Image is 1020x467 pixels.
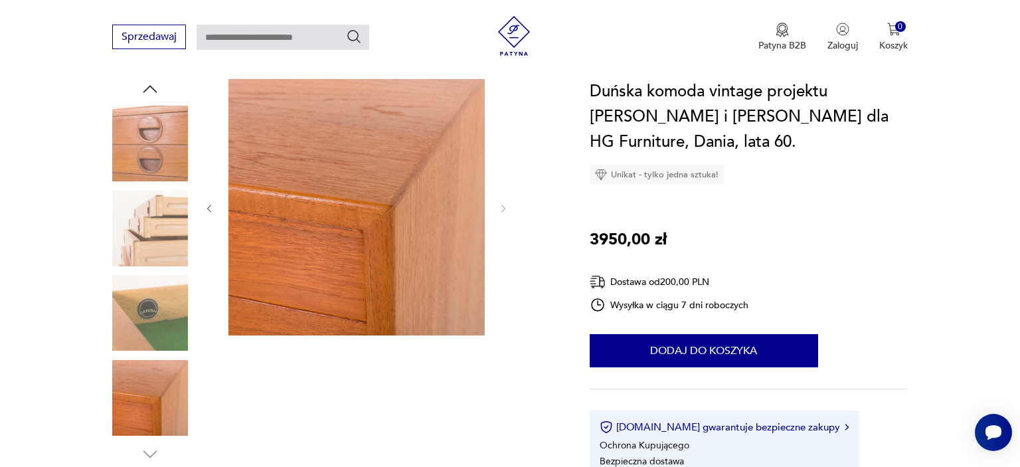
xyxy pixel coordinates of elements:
h1: Duńska komoda vintage projektu [PERSON_NAME] i [PERSON_NAME] dla HG Furniture, Dania, lata 60. [590,79,908,155]
iframe: Smartsupp widget button [975,414,1012,451]
img: Ikona koszyka [887,23,900,36]
p: Zaloguj [827,39,858,52]
img: Zdjęcie produktu Duńska komoda vintage projektu Ruda Thygesena i Johnego Sørensena dla HG Furnitu... [112,106,188,181]
div: 0 [895,21,906,33]
div: Dostawa od 200,00 PLN [590,274,749,290]
img: Zdjęcie produktu Duńska komoda vintage projektu Ruda Thygesena i Johnego Sørensena dla HG Furnitu... [112,360,188,436]
img: Zdjęcie produktu Duńska komoda vintage projektu Ruda Thygesena i Johnego Sørensena dla HG Furnitu... [228,79,485,335]
a: Ikona medaluPatyna B2B [758,23,806,52]
button: 0Koszyk [879,23,908,52]
img: Ikona dostawy [590,274,606,290]
img: Zdjęcie produktu Duńska komoda vintage projektu Ruda Thygesena i Johnego Sørensena dla HG Furnitu... [112,191,188,266]
img: Ikona certyfikatu [600,420,613,434]
div: Wysyłka w ciągu 7 dni roboczych [590,297,749,313]
img: Ikonka użytkownika [836,23,849,36]
button: Szukaj [346,29,362,45]
p: Koszyk [879,39,908,52]
button: Patyna B2B [758,23,806,52]
button: Zaloguj [827,23,858,52]
p: 3950,00 zł [590,227,667,252]
img: Ikona medalu [776,23,789,37]
img: Ikona strzałki w prawo [845,424,849,430]
img: Ikona diamentu [595,169,607,181]
li: Ochrona Kupującego [600,439,689,452]
a: Sprzedawaj [112,33,186,43]
button: [DOMAIN_NAME] gwarantuje bezpieczne zakupy [600,420,849,434]
p: Patyna B2B [758,39,806,52]
button: Sprzedawaj [112,25,186,49]
button: Dodaj do koszyka [590,334,818,367]
img: Patyna - sklep z meblami i dekoracjami vintage [494,16,534,56]
img: Zdjęcie produktu Duńska komoda vintage projektu Ruda Thygesena i Johnego Sørensena dla HG Furnitu... [112,275,188,351]
div: Unikat - tylko jedna sztuka! [590,165,724,185]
